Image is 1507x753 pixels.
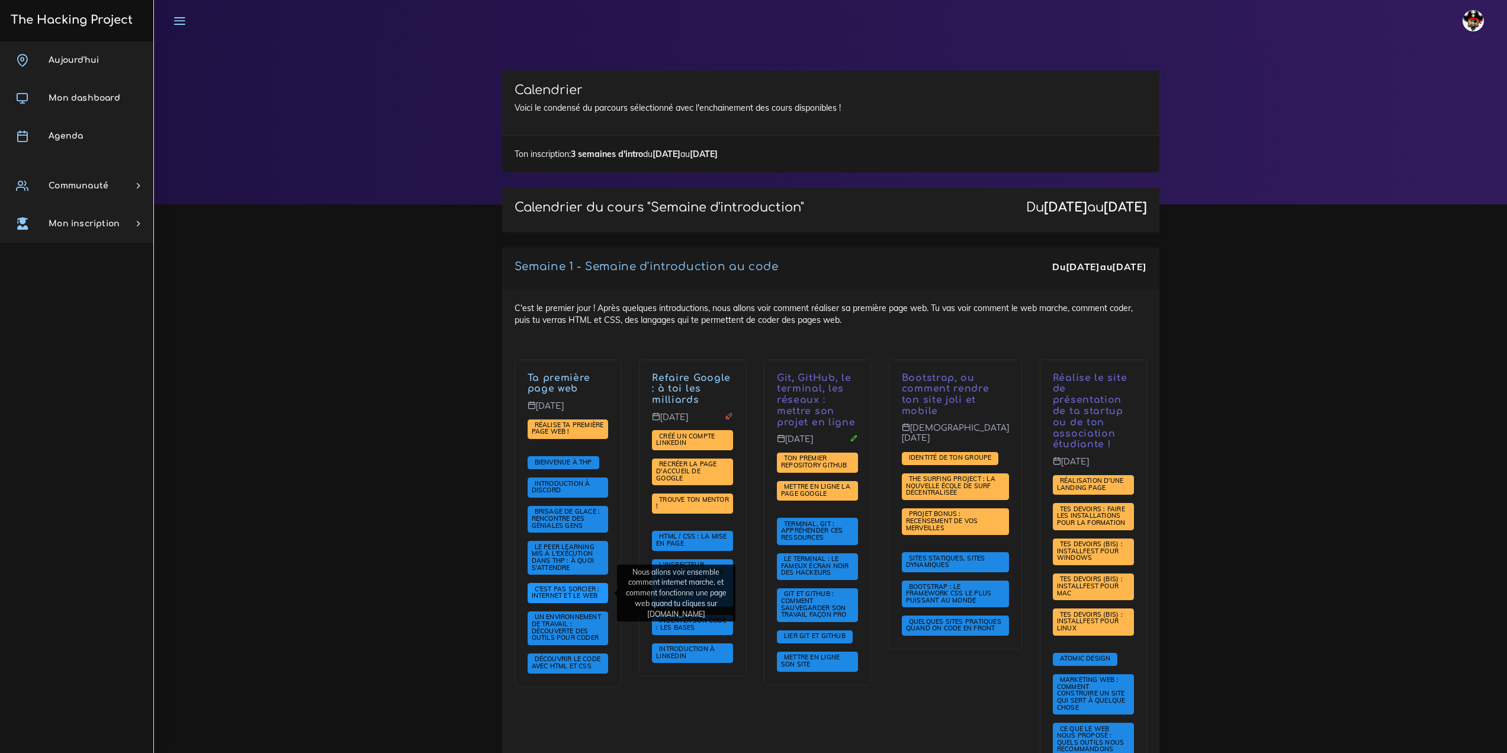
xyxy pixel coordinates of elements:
[656,532,727,547] span: HTML / CSS : la mise en page
[532,585,601,600] span: C'est pas sorcier : internet et le web
[1463,10,1484,31] img: avatar
[906,510,978,531] span: PROJET BONUS : recensement de vos merveilles
[656,616,727,632] span: Indenter son code : les bases
[1104,200,1147,214] strong: [DATE]
[532,655,601,670] span: Découvrir le code avec HTML et CSS
[652,412,733,431] p: [DATE]
[777,373,858,428] p: Git, GitHub, le terminal, les réseaux : mettre son projet en ligne
[781,632,849,640] span: Lier Git et Github
[653,149,680,159] strong: [DATE]
[902,423,1009,452] p: [DEMOGRAPHIC_DATA][DATE]
[532,613,602,642] a: Un environnement de travail : découverte des outils pour coder
[515,102,1147,114] p: Voici le condensé du parcours sélectionné avec l'enchainement des cours disponibles !
[656,460,716,482] a: Recréer la page d'accueil de Google
[515,200,804,215] p: Calendrier du cours "Semaine d'introduction"
[1066,261,1100,273] strong: [DATE]
[528,373,591,395] a: Ta première page web
[656,645,715,661] a: Introduction à LinkedIn
[7,14,133,27] h3: The Hacking Project
[532,585,601,601] a: C'est pas sorcier : internet et le web
[1057,575,1123,597] span: Tes devoirs (bis) : Installfest pour MAC
[1053,373,1134,451] p: Réalise le site de présentation de ta startup ou de ton association étudiante !
[781,653,840,668] span: Mettre en ligne son site
[656,495,729,511] span: Trouve ton mentor !
[1044,200,1087,214] strong: [DATE]
[532,480,590,495] a: Introduction à Discord
[656,432,715,448] a: Créé un compte LinkedIn
[532,508,600,530] a: Brisage de glace : rencontre des géniales gens
[656,617,727,632] a: Indenter son code : les bases
[902,373,1009,417] p: Bootstrap, ou comment rendre ton site joli et mobile
[1026,200,1147,215] div: Du au
[532,479,590,495] span: Introduction à Discord
[1057,610,1123,632] span: Tes devoirs (bis) : Installfest pour Linux
[781,555,849,576] span: Le terminal : le fameux écran noir des hackeurs
[781,520,843,541] span: Terminal, Git : appréhender ces ressources
[49,94,120,102] span: Mon dashboard
[906,554,985,569] span: Sites statiques, sites dynamiques
[1052,260,1146,274] div: Du au
[656,645,715,660] span: Introduction à LinkedIn
[502,135,1159,172] div: Ton inscription: du au
[781,482,850,498] span: Mettre en ligne la page Google
[532,421,604,437] a: Réalise ta première page web !
[652,373,731,406] a: Refaire Google : à toi les milliards
[1057,540,1123,562] span: Tes devoirs (bis) : Installfest pour Windows
[781,589,850,619] span: Git et GitHub : comment sauvegarder son travail façon pro
[1057,675,1126,711] span: Marketing web : comment construire un site qui sert à quelque chose
[656,496,729,511] a: Trouve ton mentor !
[656,560,725,603] span: L'inspecteur d'éléments : l'outil indispensable quand on fait du développement front
[532,543,595,572] span: Le Peer learning mis à l'exécution dans THP : à quoi s'attendre
[1053,457,1134,476] p: [DATE]
[906,617,1001,633] span: Quelques sites pratiques quand on code en front
[532,543,595,572] a: Le Peer learning mis à l'exécution dans THP : à quoi s'attendre
[532,613,602,642] span: Un environnement de travail : découverte des outils pour coder
[49,219,120,228] span: Mon inscription
[656,460,716,482] span: Recréer la page d'accueil de Google
[571,149,643,159] strong: 3 semaines d'intro
[49,181,108,190] span: Communauté
[906,582,991,604] span: Bootstrap : le framework CSS le plus puissant au monde
[656,533,727,548] a: HTML / CSS : la mise en page
[1057,654,1114,662] span: Atomic Design
[690,149,718,159] strong: [DATE]
[49,132,83,140] span: Agenda
[1112,261,1146,273] strong: [DATE]
[49,56,99,65] span: Aujourd'hui
[528,401,609,420] p: [DATE]
[532,421,604,436] span: Réalise ta première page web !
[532,655,601,671] a: Découvrir le code avec HTML et CSS
[532,458,595,466] a: Bienvenue à THP
[1057,505,1129,527] span: Tes devoirs : faire les installations pour la formation
[515,83,1147,98] h3: Calendrier
[515,261,779,273] a: Semaine 1 - Semaine d'introduction au code
[906,475,995,496] span: The Surfing Project : la nouvelle école de surf décentralisée
[781,454,850,469] span: Ton premier repository GitHub
[1057,476,1124,492] span: Réalisation d'une landing page
[656,432,715,447] span: Créé un compte LinkedIn
[906,453,995,462] span: Identité de ton groupe
[656,561,725,604] a: L'inspecteur d'éléments : l'outil indispensable quand on fait du développement front
[617,565,735,621] div: Nous allons voir ensemble comment internet marche, et comment fonctionne une page web quand tu cl...
[777,434,858,453] p: [DATE]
